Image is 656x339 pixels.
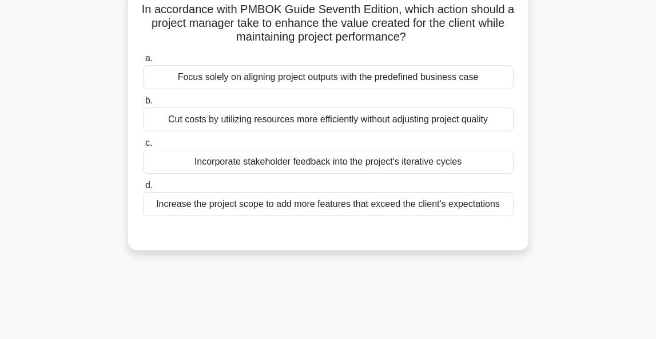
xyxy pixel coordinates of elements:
[143,192,514,216] div: Increase the project scope to add more features that exceed the client's expectations
[145,138,152,147] span: c.
[143,150,514,174] div: Incorporate stakeholder feedback into the project's iterative cycles
[145,53,153,63] span: a.
[145,180,153,190] span: d.
[143,107,514,131] div: Cut costs by utilizing resources more efficiently without adjusting project quality
[143,65,514,89] div: Focus solely on aligning project outputs with the predefined business case
[142,2,515,45] h5: In accordance with PMBOK Guide Seventh Edition, which action should a project manager take to enh...
[145,95,153,105] span: b.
